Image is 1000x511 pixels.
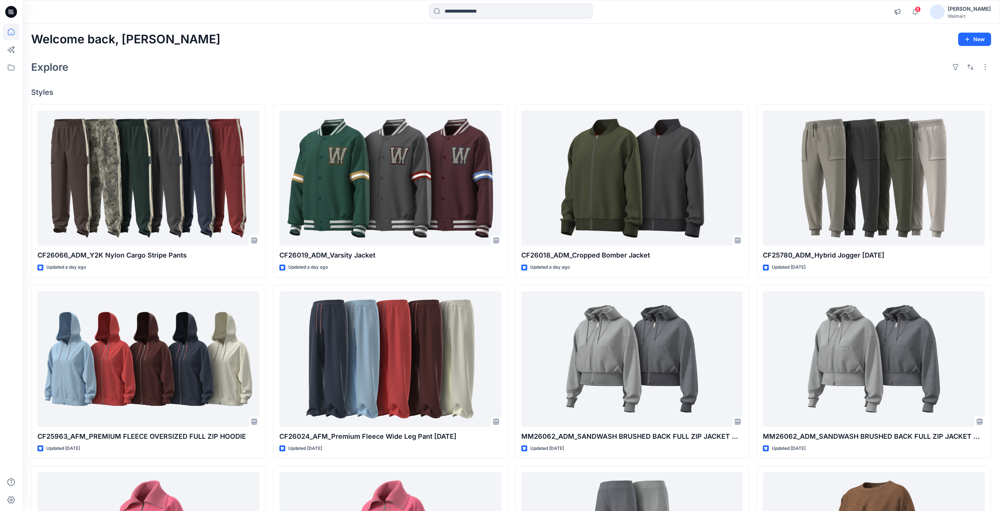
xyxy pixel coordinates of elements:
p: Updated a day ago [46,263,86,271]
p: Updated [DATE] [288,445,322,452]
a: MM26062_ADM_SANDWASH BRUSHED BACK FULL ZIP JACKET OPT-2 [521,291,743,427]
button: New [958,33,991,46]
p: Updated [DATE] [772,263,805,271]
img: avatar [930,4,945,19]
div: Walmart [948,13,991,19]
a: MM26062_ADM_SANDWASH BRUSHED BACK FULL ZIP JACKET OPT-1 [763,291,985,427]
p: MM26062_ADM_SANDWASH BRUSHED BACK FULL ZIP JACKET OPT-1 [763,431,985,442]
p: MM26062_ADM_SANDWASH BRUSHED BACK FULL ZIP JACKET OPT-2 [521,431,743,442]
p: CF25963_AFM_PREMIUM FLEECE OVERSIZED FULL ZIP HOODIE [37,431,259,442]
p: CF26024_AFM_Premium Fleece Wide Leg Pant [DATE] [279,431,501,442]
a: CF25780_ADM_Hybrid Jogger 24JUL25 [763,110,985,246]
a: CF25963_AFM_PREMIUM FLEECE OVERSIZED FULL ZIP HOODIE [37,291,259,427]
p: CF26018_ADM_Cropped Bomber Jacket [521,250,743,261]
p: CF26019_ADM_Varsity Jacket [279,250,501,261]
h4: Styles [31,88,991,97]
a: CF26066_ADM_Y2K Nylon Cargo Stripe Pants [37,110,259,246]
p: Updated a day ago [288,263,328,271]
a: CF26019_ADM_Varsity Jacket [279,110,501,246]
p: Updated [DATE] [772,445,805,452]
p: Updated a day ago [530,263,570,271]
a: CF26024_AFM_Premium Fleece Wide Leg Pant 02SEP25 [279,291,501,427]
a: CF26018_ADM_Cropped Bomber Jacket [521,110,743,246]
div: [PERSON_NAME] [948,4,991,13]
p: Updated [DATE] [46,445,80,452]
h2: Explore [31,61,69,73]
p: CF25780_ADM_Hybrid Jogger [DATE] [763,250,985,261]
h2: Welcome back, [PERSON_NAME] [31,33,220,46]
span: 8 [915,6,921,12]
p: Updated [DATE] [530,445,564,452]
p: CF26066_ADM_Y2K Nylon Cargo Stripe Pants [37,250,259,261]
